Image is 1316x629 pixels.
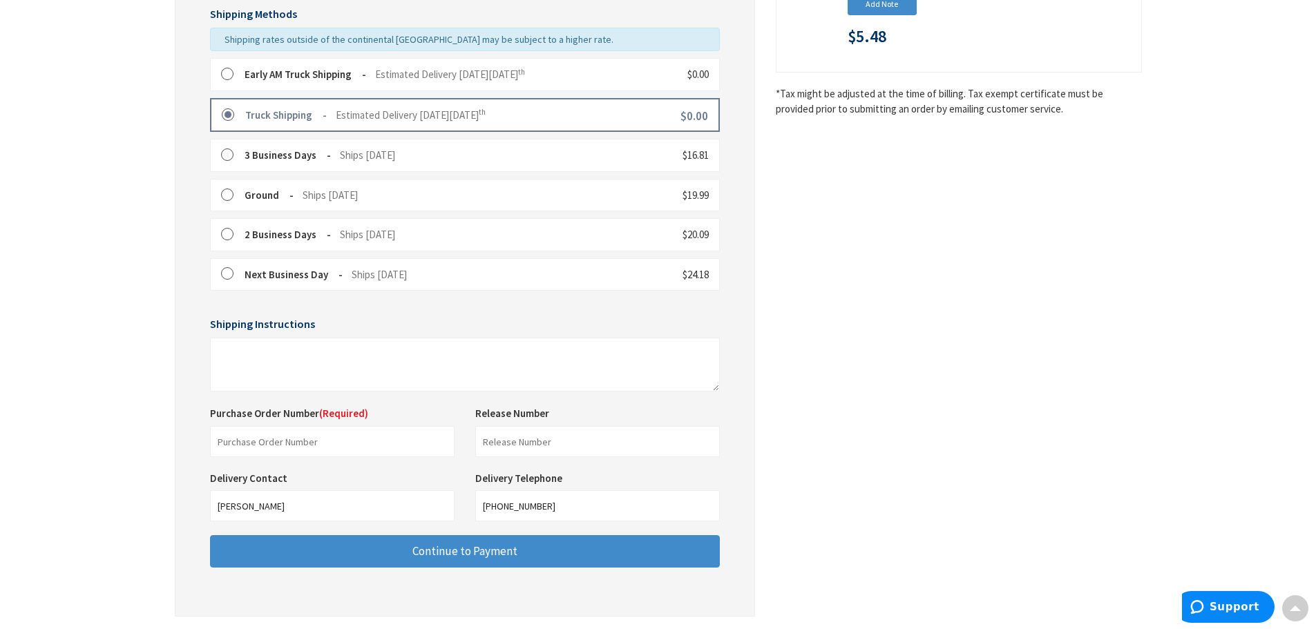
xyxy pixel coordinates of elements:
strong: Truck Shipping [245,108,327,122]
strong: 3 Business Days [245,148,331,162]
input: Release Number [475,426,720,457]
strong: 2 Business Days [245,228,331,241]
strong: Early AM Truck Shipping [245,68,366,81]
label: Release Number [475,406,549,420]
strong: Ground [245,188,294,202]
label: Delivery Contact [210,472,291,485]
span: $16.81 [683,148,709,162]
span: Ships [DATE] [303,188,358,202]
span: $20.09 [683,228,709,241]
span: Estimated Delivery [DATE][DATE] [336,108,486,122]
span: Shipping Instructions [210,317,315,331]
span: Ships [DATE] [352,268,407,281]
label: Delivery Telephone [475,472,566,485]
button: Continue to Payment [210,535,720,568]
label: Purchase Order Number [210,406,368,420]
span: Ships [DATE] [340,228,395,241]
span: (Required) [319,407,368,420]
sup: th [518,67,525,77]
span: Shipping rates outside of the continental [GEOGRAPHIC_DATA] may be subject to a higher rate. [225,33,613,46]
iframe: Opens a widget where you can find more information [1182,591,1275,626]
span: Continue to Payment [412,543,517,559]
span: $0.00 [687,68,709,81]
span: Estimated Delivery [DATE][DATE] [375,68,525,81]
span: $5.48 [848,28,886,46]
span: Ships [DATE] [340,148,395,162]
span: $19.99 [683,188,709,202]
span: $24.18 [683,268,709,281]
span: $0.00 [680,108,708,124]
strong: Next Business Day [245,268,343,281]
sup: th [479,107,486,117]
h5: Shipping Methods [210,8,720,21]
: *Tax might be adjusted at the time of billing. Tax exempt certificate must be provided prior to s... [776,86,1142,116]
input: Purchase Order Number [210,426,455,457]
